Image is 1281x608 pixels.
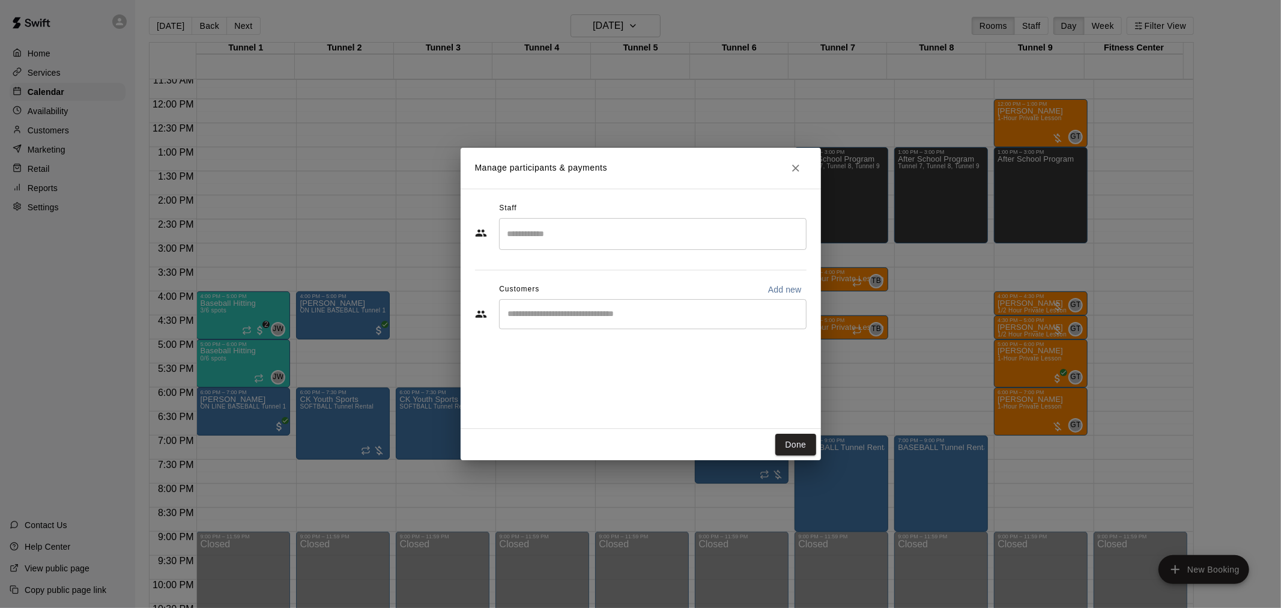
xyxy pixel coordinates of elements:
[475,162,608,174] p: Manage participants & payments
[475,308,487,320] svg: Customers
[499,218,807,250] div: Search staff
[499,299,807,329] div: Start typing to search customers...
[775,434,816,456] button: Done
[768,284,802,296] p: Add new
[499,280,539,299] span: Customers
[475,227,487,239] svg: Staff
[499,199,516,218] span: Staff
[763,280,807,299] button: Add new
[785,157,807,179] button: Close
